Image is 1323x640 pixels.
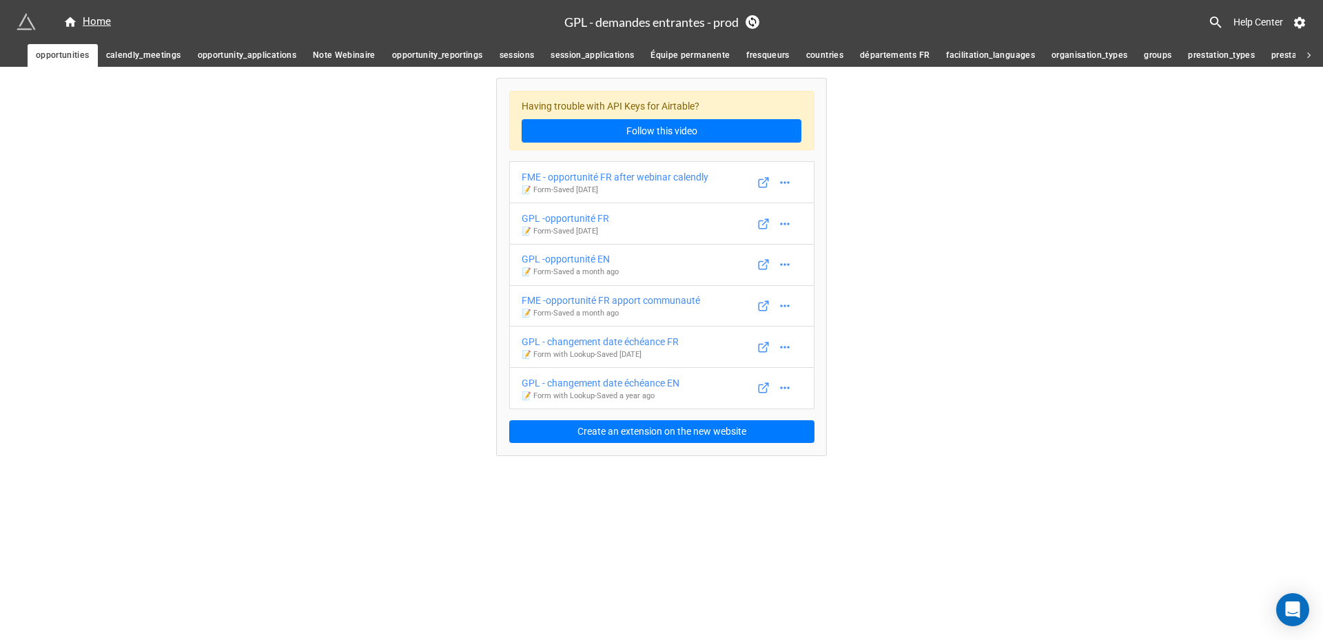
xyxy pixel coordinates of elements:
[509,244,814,286] a: GPL -opportunité EN📝 Form-Saved a month ago
[806,48,843,63] span: countries
[522,375,679,391] div: GPL - changement date échéance EN
[522,211,609,226] div: GPL -opportunité FR
[522,391,679,402] p: 📝 Form with Lookup - Saved a year ago
[1188,48,1255,63] span: prestation_types
[1052,48,1127,63] span: organisation_types
[63,14,111,30] div: Home
[392,48,483,63] span: opportunity_reportings
[564,16,739,28] h3: GPL - demandes entrantes - prod
[509,285,814,327] a: FME -opportunité FR apport communauté📝 Form-Saved a month ago
[946,48,1035,63] span: facilitation_languages
[1276,593,1309,626] div: Open Intercom Messenger
[1144,48,1171,63] span: groups
[509,161,814,203] a: FME - opportunité FR after webinar calendly📝 Form-Saved [DATE]
[1224,10,1293,34] a: Help Center
[55,14,119,30] a: Home
[522,226,609,237] p: 📝 Form - Saved [DATE]
[509,91,814,151] div: Having trouble with API Keys for Airtable?
[509,367,814,409] a: GPL - changement date échéance EN📝 Form with Lookup-Saved a year ago
[522,185,708,196] p: 📝 Form - Saved [DATE]
[522,293,700,308] div: FME -opportunité FR apport communauté
[509,326,814,368] a: GPL - changement date échéance FR📝 Form with Lookup-Saved [DATE]
[522,308,700,319] p: 📝 Form - Saved a month ago
[522,251,619,267] div: GPL -opportunité EN
[198,48,296,63] span: opportunity_applications
[551,48,634,63] span: session_applications
[746,15,759,29] a: Sync Base Structure
[509,203,814,245] a: GPL -opportunité FR📝 Form-Saved [DATE]
[522,267,619,278] p: 📝 Form - Saved a month ago
[746,48,790,63] span: fresqueurs
[509,420,814,444] button: Create an extension on the new website
[522,334,679,349] div: GPL - changement date échéance FR
[860,48,930,63] span: départements FR
[106,48,181,63] span: calendly_meetings
[36,48,90,63] span: opportunities
[28,44,1295,67] div: scrollable auto tabs example
[17,12,36,32] img: miniextensions-icon.73ae0678.png
[500,48,535,63] span: sessions
[650,48,730,63] span: Équipe permanente
[522,349,679,360] p: 📝 Form with Lookup - Saved [DATE]
[522,119,801,143] a: Follow this video
[522,169,708,185] div: FME - opportunité FR after webinar calendly
[313,48,376,63] span: Note Webinaire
